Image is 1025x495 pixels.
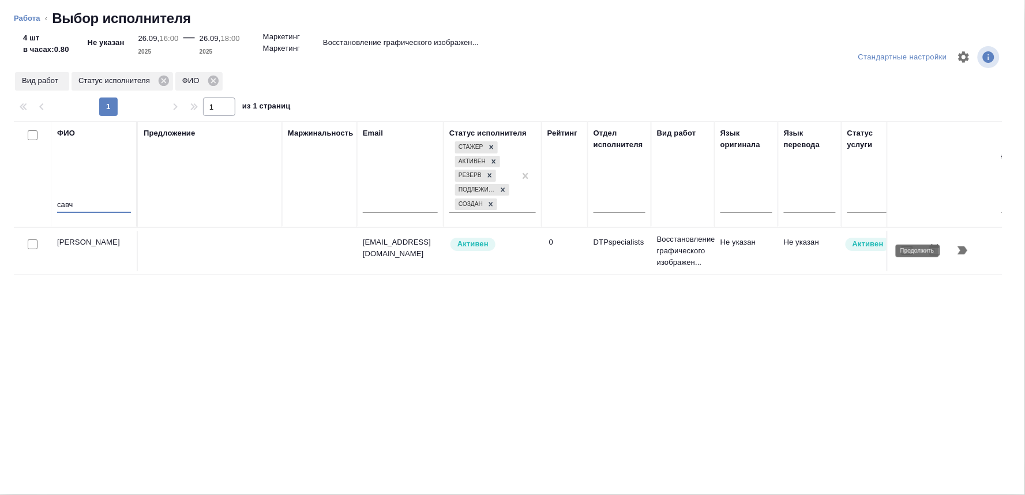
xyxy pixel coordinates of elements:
[221,34,240,43] p: 18:00
[549,237,582,248] div: 0
[921,237,949,264] button: Открыть календарь загрузки
[457,238,489,250] p: Активен
[455,198,485,211] div: Создан
[657,127,696,139] div: Вид работ
[14,9,1011,28] nav: breadcrumb
[950,43,978,71] span: Настроить таблицу
[57,127,75,139] div: ФИО
[978,46,1002,68] span: Посмотреть информацию
[23,32,69,44] p: 4 шт
[715,231,778,271] td: Не указан
[183,28,195,58] div: —
[455,156,487,168] div: Активен
[454,197,498,212] div: Стажер, Активен, Резерв, Подлежит внедрению, Создан
[323,37,479,48] p: Восстановление графического изображен...
[138,34,160,43] p: 26.09,
[242,99,291,116] span: из 1 страниц
[784,127,836,151] div: Язык перевода
[182,75,204,87] p: ФИО
[200,34,221,43] p: 26.09,
[720,127,772,151] div: Язык оригинала
[51,231,138,271] td: [PERSON_NAME]
[847,127,899,151] div: Статус услуги
[547,127,577,139] div: Рейтинг
[22,75,62,87] p: Вид работ
[455,170,483,182] div: Резерв
[52,9,191,28] h2: Выбор исполнителя
[454,155,501,169] div: Стажер, Активен, Резерв, Подлежит внедрению, Создан
[72,72,173,91] div: Статус исполнителя
[454,168,497,183] div: Стажер, Активен, Резерв, Подлежит внедрению, Создан
[657,234,709,268] p: Восстановление графического изображен...
[778,231,842,271] td: Не указан
[363,127,383,139] div: Email
[454,140,499,155] div: Стажер, Активен, Резерв, Подлежит внедрению, Создан
[449,237,536,252] div: Рядовой исполнитель: назначай с учетом рейтинга
[288,127,354,139] div: Маржинальность
[893,237,921,264] button: Отправить предложение о работе
[263,31,300,43] p: Маркетинг
[855,48,950,66] div: split button
[455,184,497,196] div: Подлежит внедрению
[363,237,438,260] p: [EMAIL_ADDRESS][DOMAIN_NAME]
[45,13,47,24] li: ‹
[159,34,178,43] p: 16:00
[853,238,884,250] p: Активен
[455,141,485,153] div: Стажер
[78,75,154,87] p: Статус исполнителя
[588,231,651,271] td: DTPspecialists
[454,183,510,197] div: Стажер, Активен, Резерв, Подлежит внедрению, Создан
[144,127,196,139] div: Предложение
[28,239,37,249] input: Выбери исполнителей, чтобы отправить приглашение на работу
[449,127,527,139] div: Статус исполнителя
[14,14,40,22] a: Работа
[594,127,645,151] div: Отдел исполнителя
[175,72,223,91] div: ФИО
